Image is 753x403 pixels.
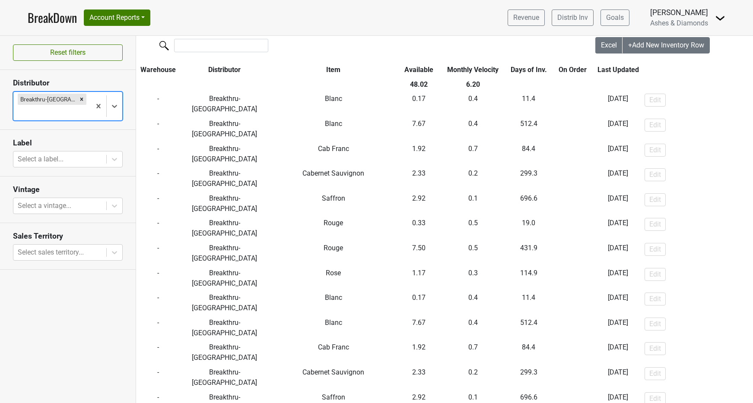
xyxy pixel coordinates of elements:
[552,9,594,26] a: Distrib Inv
[136,241,180,266] td: -
[600,9,629,26] a: Goals
[440,116,506,142] td: 0.4
[506,191,551,216] td: 696.6
[440,315,506,340] td: 0.4
[594,142,642,167] td: [DATE]
[13,79,123,88] h3: Distributor
[180,365,269,390] td: Breakthru-[GEOGRAPHIC_DATA]
[506,166,551,191] td: 299.3
[398,266,440,291] td: 1.17
[551,191,594,216] td: -
[398,77,440,92] th: 48.02
[551,315,594,340] td: -
[136,166,180,191] td: -
[440,77,506,92] th: 6.20
[136,365,180,390] td: -
[645,342,666,355] button: Edit
[325,94,342,103] span: Blanc
[506,266,551,291] td: 114.9
[506,92,551,117] td: 11.4
[551,290,594,315] td: -
[180,315,269,340] td: Breakthru-[GEOGRAPHIC_DATA]
[440,142,506,167] td: 0.7
[398,92,440,117] td: 0.17
[398,191,440,216] td: 2.92
[506,142,551,167] td: 84.4
[136,290,180,315] td: -
[13,139,123,148] h3: Label
[398,315,440,340] td: 7.67
[594,315,642,340] td: [DATE]
[326,269,341,277] span: Rose
[136,315,180,340] td: -
[13,44,123,61] button: Reset filters
[318,145,349,153] span: Cab Franc
[623,37,710,54] button: +Add New Inventory Row
[322,194,345,202] span: Saffron
[180,340,269,365] td: Breakthru-[GEOGRAPHIC_DATA]
[136,92,180,117] td: -
[136,216,180,241] td: -
[440,340,506,365] td: 0.7
[398,216,440,241] td: 0.33
[551,92,594,117] td: -
[180,216,269,241] td: Breakthru-[GEOGRAPHIC_DATA]
[440,290,506,315] td: 0.4
[594,166,642,191] td: [DATE]
[13,185,123,194] h3: Vintage
[77,94,86,105] div: Remove Breakthru-WI
[398,290,440,315] td: 0.17
[506,315,551,340] td: 512.4
[440,63,506,77] th: Monthly Velocity: activate to sort column ascending
[645,218,666,231] button: Edit
[322,393,345,401] span: Saffron
[398,365,440,390] td: 2.33
[508,9,545,26] a: Revenue
[180,116,269,142] td: Breakthru-[GEOGRAPHIC_DATA]
[180,63,269,77] th: Distributor: activate to sort column ascending
[594,266,642,291] td: [DATE]
[645,268,666,281] button: Edit
[506,216,551,241] td: 19.0
[551,340,594,365] td: -
[506,116,551,142] td: 512.4
[645,367,666,380] button: Edit
[506,365,551,390] td: 299.3
[13,232,123,241] h3: Sales Territory
[551,116,594,142] td: -
[325,293,342,302] span: Blanc
[398,166,440,191] td: 2.33
[594,241,642,266] td: [DATE]
[594,116,642,142] td: [DATE]
[645,318,666,331] button: Edit
[180,142,269,167] td: Breakthru-[GEOGRAPHIC_DATA]
[180,166,269,191] td: Breakthru-[GEOGRAPHIC_DATA]
[594,63,642,77] th: Last Updated: activate to sort column ascending
[645,119,666,132] button: Edit
[594,365,642,390] td: [DATE]
[84,9,150,26] button: Account Reports
[594,340,642,365] td: [DATE]
[180,241,269,266] td: Breakthru-[GEOGRAPHIC_DATA]
[506,340,551,365] td: 84.4
[551,241,594,266] td: -
[506,63,551,77] th: Days of Inv.: activate to sort column ascending
[551,266,594,291] td: -
[440,266,506,291] td: 0.3
[645,293,666,305] button: Edit
[136,116,180,142] td: -
[180,290,269,315] td: Breakthru-[GEOGRAPHIC_DATA]
[594,92,642,117] td: [DATE]
[324,244,343,252] span: Rouge
[398,142,440,167] td: 1.92
[136,142,180,167] td: -
[302,169,364,177] span: Cabernet Sauvignon
[18,94,77,105] div: Breakthru-[GEOGRAPHIC_DATA]
[594,290,642,315] td: [DATE]
[440,365,506,390] td: 0.2
[440,191,506,216] td: 0.1
[318,343,349,351] span: Cab Franc
[180,92,269,117] td: Breakthru-[GEOGRAPHIC_DATA]
[551,63,594,77] th: On Order: activate to sort column ascending
[645,94,666,107] button: Edit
